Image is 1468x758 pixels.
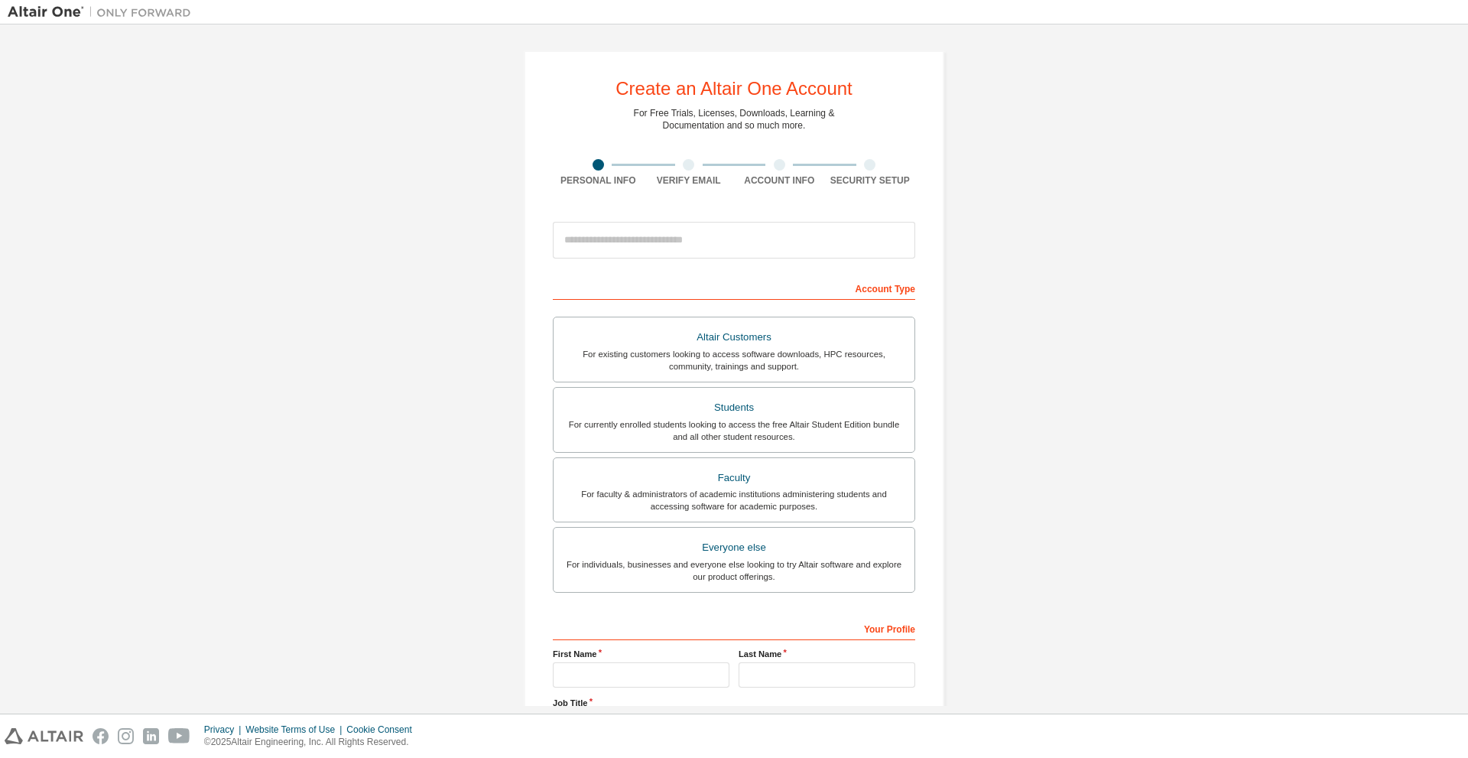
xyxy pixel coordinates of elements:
label: Last Name [739,648,915,660]
div: Cookie Consent [346,724,421,736]
div: Everyone else [563,537,905,558]
div: Verify Email [644,174,735,187]
img: altair_logo.svg [5,728,83,744]
div: For existing customers looking to access software downloads, HPC resources, community, trainings ... [563,348,905,372]
div: For faculty & administrators of academic institutions administering students and accessing softwa... [563,488,905,512]
div: Security Setup [825,174,916,187]
div: Account Info [734,174,825,187]
img: instagram.svg [118,728,134,744]
img: Altair One [8,5,199,20]
label: Job Title [553,697,915,709]
div: Create an Altair One Account [615,80,853,98]
div: Students [563,397,905,418]
div: Website Terms of Use [245,724,346,736]
div: For currently enrolled students looking to access the free Altair Student Edition bundle and all ... [563,418,905,443]
label: First Name [553,648,729,660]
div: Personal Info [553,174,644,187]
p: © 2025 Altair Engineering, Inc. All Rights Reserved. [204,736,421,749]
div: Altair Customers [563,327,905,348]
div: Privacy [204,724,245,736]
div: Account Type [553,275,915,300]
img: linkedin.svg [143,728,159,744]
img: youtube.svg [168,728,190,744]
div: Your Profile [553,616,915,640]
div: For individuals, businesses and everyone else looking to try Altair software and explore our prod... [563,558,905,583]
div: Faculty [563,467,905,489]
div: For Free Trials, Licenses, Downloads, Learning & Documentation and so much more. [634,107,835,132]
img: facebook.svg [93,728,109,744]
